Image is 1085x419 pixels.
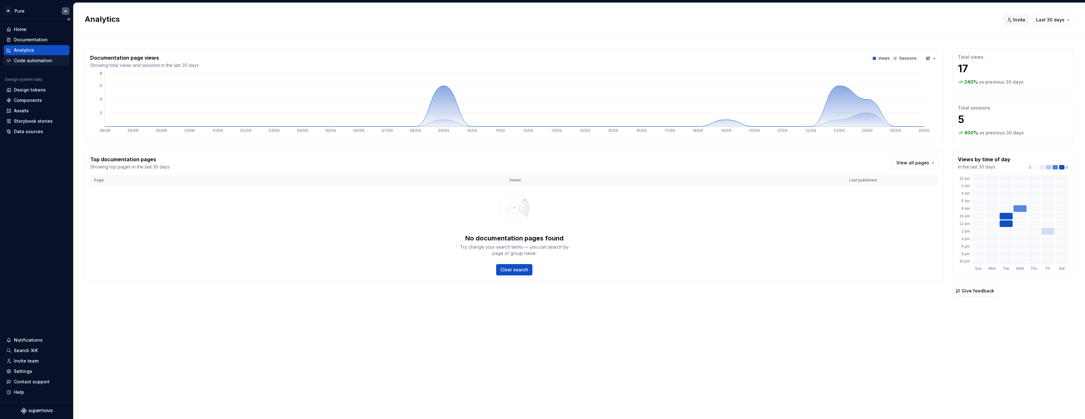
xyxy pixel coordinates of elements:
p: Views by time of day [958,156,1011,163]
a: Invite team [4,356,69,366]
div: Documentation [14,37,48,43]
tspan: 4 [100,97,102,102]
tspan: 25/09 [890,128,901,133]
div: Settings [14,368,32,375]
tspan: 03/09 [268,128,280,133]
th: Last published [846,175,900,186]
text: Wed [1016,266,1024,271]
div: Data sources [14,128,43,135]
tspan: 22/09 [806,128,816,133]
p: Showing total views and sessions in the last 30 days [90,62,199,68]
p: Documentation page views [90,54,199,62]
h2: Analytics [85,14,996,24]
p: vs previous 30 days [979,130,1024,136]
p: Total views [958,54,1068,60]
tspan: 08/09 [410,128,421,133]
a: Documentation [4,35,69,45]
button: WPureA [1,4,72,18]
div: A [64,9,67,14]
svg: Supernova Logo [21,408,52,414]
a: Components [4,95,69,105]
a: Code automation [4,56,69,66]
tspan: 23/09 [834,128,845,133]
text: 6 am [961,199,970,203]
p: Showing top pages in the last 30 days [90,164,170,170]
tspan: 11/09 [496,128,505,133]
tspan: 07/09 [382,128,393,133]
tspan: 28/08 [99,128,110,133]
div: Code automation [14,57,52,64]
div: W [4,7,12,15]
tspan: 02/09 [240,128,251,133]
tspan: 21/09 [777,128,788,133]
button: Give feedback [953,285,998,297]
tspan: 09/09 [438,128,449,133]
div: Design system data [5,77,42,82]
text: Mon [988,266,996,271]
tspan: 10/09 [467,128,477,133]
tspan: 30/08 [155,128,167,133]
div: Help [14,389,24,395]
div: Try change your search terms — you can search by page or group name. [458,244,571,257]
text: 2 pm [961,229,970,233]
p: 400 % [964,130,978,136]
text: 10 am [959,214,970,218]
div: Assets [14,108,29,114]
p: 17 [958,62,1068,75]
div: No documentation pages found [465,234,564,243]
span: Last 30 days [1036,17,1064,23]
text: Thu [1031,266,1037,271]
tspan: 8 [100,71,102,76]
button: Notifications [4,335,69,345]
text: 8 pm [961,252,970,256]
tspan: 14/09 [580,128,590,133]
tspan: 13/09 [551,128,562,133]
tspan: 19/09 [721,128,731,133]
span: Give feedback [962,288,994,294]
a: View all pages [892,157,938,168]
a: Storybook stories [4,116,69,126]
tspan: 2 [100,110,102,115]
tspan: 17/09 [665,128,675,133]
a: Home [4,24,69,34]
div: 6 [1029,165,1068,170]
p: 5 [958,113,1068,126]
text: 10 pm [959,259,970,263]
div: Analytics [14,47,34,53]
tspan: 12/09 [523,128,533,133]
a: Data sources [4,127,69,137]
div: Contact support [14,379,50,385]
tspan: 05/09 [325,128,336,133]
p: vs previous 30 days [979,79,1023,85]
span: View all pages [896,160,929,166]
p: 240 % [964,79,978,85]
text: 12 am [959,176,970,181]
a: Analytics [4,45,69,55]
text: Sun [975,266,982,271]
div: Home [14,26,26,32]
tspan: 15/09 [608,128,618,133]
text: Fri [1046,266,1050,271]
div: Design tokens [14,87,46,93]
div: Search ⌘K [14,347,38,354]
a: Assets [4,106,69,116]
text: 4 am [961,191,970,196]
tspan: 04/09 [297,128,308,133]
p: 0 [1029,165,1031,170]
div: Storybook stories [14,118,53,124]
button: Invite [1004,14,1029,26]
button: Last 30 days [1032,14,1074,26]
tspan: 06/09 [353,128,365,133]
text: 8 am [961,206,970,211]
text: 12 pm [959,221,970,226]
text: Sat [1059,266,1065,271]
tspan: 24/09 [862,128,873,133]
p: in the last 30 days [958,164,1011,170]
div: Notifications [14,337,43,343]
th: Page [90,175,506,186]
tspan: 18/09 [693,128,703,133]
text: 4 pm [961,237,970,241]
p: Top documentation pages [90,156,170,163]
text: 2 am [961,184,970,188]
